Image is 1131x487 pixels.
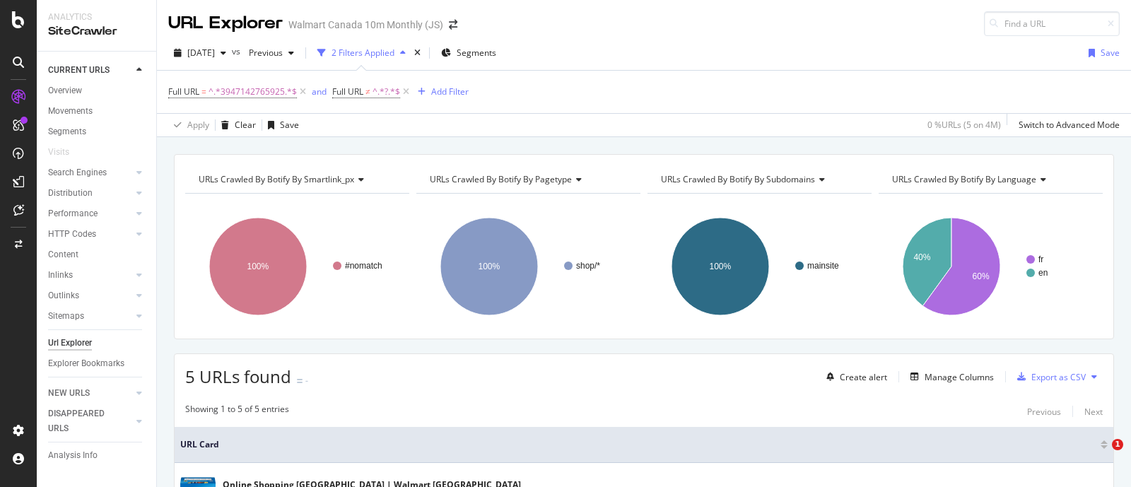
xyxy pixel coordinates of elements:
[1038,254,1043,264] text: fr
[216,114,256,136] button: Clear
[199,173,354,185] span: URLs Crawled By Botify By smartlink_px
[48,288,79,303] div: Outlinks
[1101,47,1120,59] div: Save
[235,119,256,131] div: Clear
[243,42,300,64] button: Previous
[48,124,86,139] div: Segments
[288,18,443,32] div: Walmart Canada 10m Monthly (JS)
[247,262,269,271] text: 100%
[416,205,637,328] svg: A chart.
[1112,439,1123,450] span: 1
[710,262,732,271] text: 100%
[48,227,132,242] a: HTTP Codes
[168,86,199,98] span: Full URL
[48,63,132,78] a: CURRENT URLS
[905,368,994,385] button: Manage Columns
[48,83,146,98] a: Overview
[984,11,1120,36] input: Find a URL
[48,336,146,351] a: Url Explorer
[168,114,209,136] button: Apply
[48,309,132,324] a: Sitemaps
[196,168,397,191] h4: URLs Crawled By Botify By smartlink_px
[332,86,363,98] span: Full URL
[305,375,308,387] div: -
[1084,406,1103,418] div: Next
[431,86,469,98] div: Add Filter
[1031,371,1086,383] div: Export as CSV
[345,261,382,271] text: #nomatch
[1027,403,1061,420] button: Previous
[1084,403,1103,420] button: Next
[48,186,93,201] div: Distribution
[1083,439,1117,473] iframe: Intercom live chat
[185,365,291,388] span: 5 URLs found
[48,309,84,324] div: Sitemaps
[48,104,146,119] a: Movements
[48,104,93,119] div: Movements
[48,386,90,401] div: NEW URLS
[48,268,132,283] a: Inlinks
[435,42,502,64] button: Segments
[312,85,327,98] button: and
[479,262,500,271] text: 100%
[280,119,299,131] div: Save
[1083,42,1120,64] button: Save
[892,173,1036,185] span: URLs Crawled By Botify By language
[48,247,78,262] div: Content
[427,168,628,191] h4: URLs Crawled By Botify By pagetype
[48,386,132,401] a: NEW URLS
[913,252,930,262] text: 40%
[48,247,146,262] a: Content
[48,336,92,351] div: Url Explorer
[647,205,868,328] svg: A chart.
[1027,406,1061,418] div: Previous
[973,271,990,281] text: 60%
[48,23,145,40] div: SiteCrawler
[201,86,206,98] span: =
[821,365,887,388] button: Create alert
[48,145,69,160] div: Visits
[1019,119,1120,131] div: Switch to Advanced Mode
[332,47,394,59] div: 2 Filters Applied
[430,173,572,185] span: URLs Crawled By Botify By pagetype
[262,114,299,136] button: Save
[48,145,83,160] a: Visits
[180,438,1097,451] span: URL Card
[658,168,859,191] h4: URLs Crawled By Botify By subdomains
[889,168,1090,191] h4: URLs Crawled By Botify By language
[48,268,73,283] div: Inlinks
[925,371,994,383] div: Manage Columns
[185,205,406,328] svg: A chart.
[48,165,132,180] a: Search Engines
[48,448,98,463] div: Analysis Info
[840,371,887,383] div: Create alert
[185,403,289,420] div: Showing 1 to 5 of 5 entries
[807,261,839,271] text: mainsite
[48,186,132,201] a: Distribution
[48,406,132,436] a: DISAPPEARED URLS
[661,173,815,185] span: URLs Crawled By Botify By subdomains
[312,86,327,98] div: and
[449,20,457,30] div: arrow-right-arrow-left
[48,165,107,180] div: Search Engines
[243,47,283,59] span: Previous
[297,379,303,383] img: Equal
[48,356,124,371] div: Explorer Bookmarks
[457,47,496,59] span: Segments
[48,288,132,303] a: Outlinks
[187,47,215,59] span: 2025 Oct. 3rd
[927,119,1001,131] div: 0 % URLs ( 5 on 4M )
[879,205,1099,328] div: A chart.
[1012,365,1086,388] button: Export as CSV
[1038,268,1048,278] text: en
[168,11,283,35] div: URL Explorer
[48,83,82,98] div: Overview
[48,63,110,78] div: CURRENT URLS
[365,86,370,98] span: ≠
[48,227,96,242] div: HTTP Codes
[232,45,243,57] span: vs
[48,406,119,436] div: DISAPPEARED URLS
